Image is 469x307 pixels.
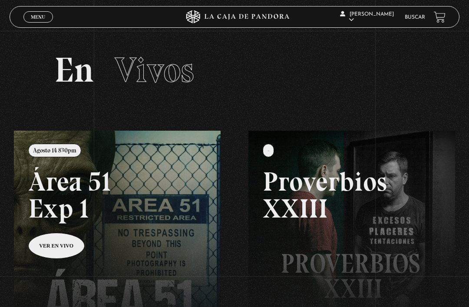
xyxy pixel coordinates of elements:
h2: En [54,53,414,87]
span: Menu [31,14,45,20]
span: [PERSON_NAME] [340,12,394,23]
span: Vivos [115,49,194,91]
span: Cerrar [28,22,49,28]
a: View your shopping cart [434,11,446,23]
a: Buscar [405,15,425,20]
